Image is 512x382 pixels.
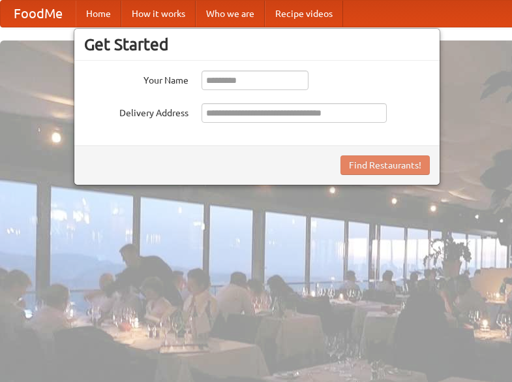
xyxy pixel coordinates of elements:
[84,35,430,54] h3: Get Started
[84,71,188,87] label: Your Name
[76,1,121,27] a: Home
[265,1,343,27] a: Recipe videos
[340,155,430,175] button: Find Restaurants!
[1,1,76,27] a: FoodMe
[121,1,196,27] a: How it works
[84,103,188,119] label: Delivery Address
[196,1,265,27] a: Who we are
